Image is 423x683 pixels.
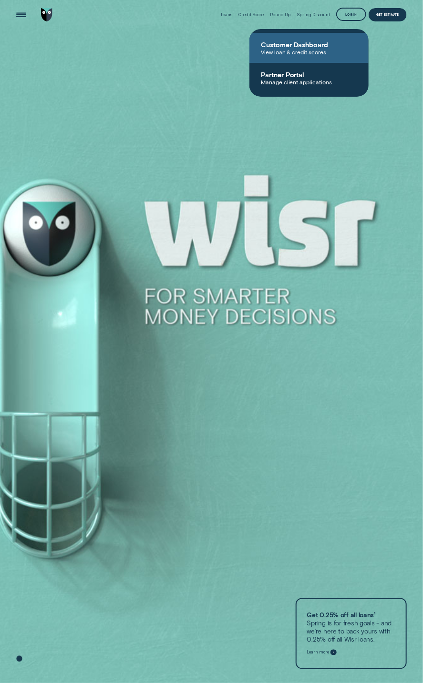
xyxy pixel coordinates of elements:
[221,12,233,17] div: Loans
[261,49,357,55] span: View loan & credit scores
[369,8,406,21] a: Get Estimate
[249,63,369,93] a: Partner PortalManage client applications
[307,611,376,619] strong: Get 0.25% off all loans¹
[41,8,52,21] img: Wisr
[307,650,329,655] span: Learn more
[15,8,28,21] button: Open Menu
[296,598,406,669] a: Get 0.25% off all loans¹Spring is for fresh goals - and we’re here to back yours with 0.25% off a...
[336,8,366,21] button: Log in
[297,12,330,17] div: Spring Discount
[238,12,264,17] div: Credit Score
[261,79,357,85] span: Manage client applications
[307,612,395,644] p: Spring is for fresh goals - and we’re here to back yours with 0.25% off all Wisr loans.
[249,33,369,63] a: Customer DashboardView loan & credit scores
[261,70,357,79] span: Partner Portal
[270,12,290,17] div: Round Up
[261,40,357,49] span: Customer Dashboard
